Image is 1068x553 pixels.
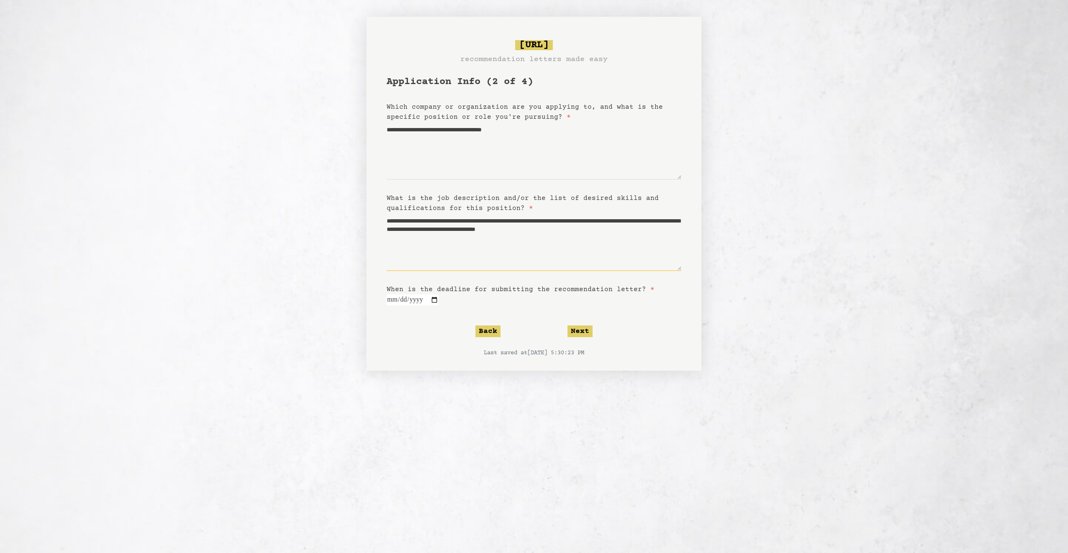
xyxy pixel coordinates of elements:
[387,286,655,293] label: When is the deadline for submitting the recommendation letter?
[387,349,681,357] p: Last saved at [DATE] 5:30:23 PM
[515,40,553,50] span: [URL]
[387,195,659,212] label: What is the job description and/or the list of desired skills and qualifications for this position?
[475,325,501,337] button: Back
[460,54,608,65] h3: recommendation letters made easy
[567,325,593,337] button: Next
[387,75,681,89] h1: Application Info (2 of 4)
[387,103,663,121] label: Which company or organization are you applying to, and what is the specific position or role you'...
